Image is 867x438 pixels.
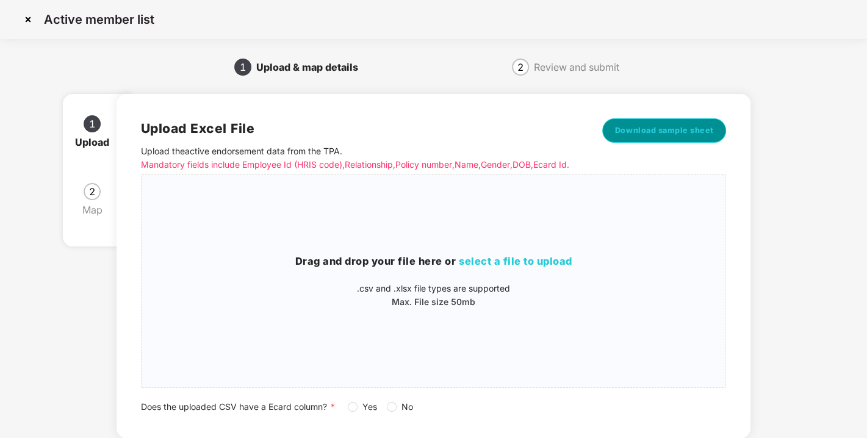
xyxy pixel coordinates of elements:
span: select a file to upload [459,255,572,267]
p: Mandatory fields include Employee Id (HRIS code), Relationship, Policy number, Name, Gender, DOB,... [141,158,580,171]
div: Map [82,200,112,220]
div: Review and submit [534,57,619,77]
span: 1 [89,119,95,129]
span: Download sample sheet [615,124,714,137]
p: .csv and .xlsx file types are supported [142,282,726,295]
div: Upload [75,132,119,152]
span: 1 [240,62,246,72]
button: Download sample sheet [602,118,727,143]
span: Drag and drop your file here orselect a file to upload.csv and .xlsx file types are supportedMax.... [142,175,726,387]
p: Upload the active endorsement data from the TPA . [141,145,580,171]
h2: Upload Excel File [141,118,580,138]
span: Yes [358,400,382,414]
h3: Drag and drop your file here or [142,254,726,270]
p: Max. File size 50mb [142,295,726,309]
div: Does the uploaded CSV have a Ecard column? [141,400,727,414]
span: No [397,400,418,414]
span: 2 [89,187,95,196]
p: Active member list [44,12,154,27]
span: 2 [517,62,523,72]
img: svg+xml;base64,PHN2ZyBpZD0iQ3Jvc3MtMzJ4MzIiIHhtbG5zPSJodHRwOi8vd3d3LnczLm9yZy8yMDAwL3N2ZyIgd2lkdG... [18,10,38,29]
div: Upload & map details [256,57,368,77]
